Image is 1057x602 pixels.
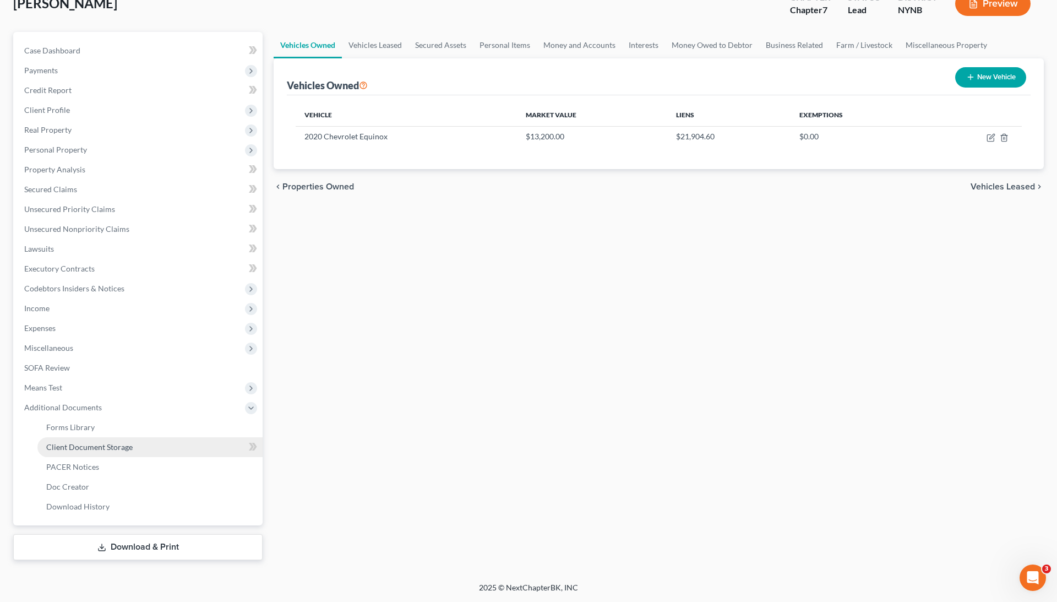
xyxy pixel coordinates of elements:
[215,582,842,602] div: 2025 © NextChapterBK, INC
[15,41,263,61] a: Case Dashboard
[24,383,62,392] span: Means Test
[46,462,99,471] span: PACER Notices
[898,4,938,17] div: NYNB
[830,32,899,58] a: Farm / Livestock
[24,105,70,115] span: Client Profile
[15,259,263,279] a: Executory Contracts
[15,358,263,378] a: SOFA Review
[46,422,95,432] span: Forms Library
[24,224,129,234] span: Unsecured Nonpriority Claims
[24,185,77,194] span: Secured Claims
[667,104,791,126] th: Liens
[955,67,1026,88] button: New Vehicle
[24,46,80,55] span: Case Dashboard
[282,182,354,191] span: Properties Owned
[759,32,830,58] a: Business Related
[296,104,517,126] th: Vehicle
[287,79,368,92] div: Vehicles Owned
[24,244,54,253] span: Lawsuits
[274,32,342,58] a: Vehicles Owned
[24,403,102,412] span: Additional Documents
[899,32,994,58] a: Miscellaneous Property
[24,343,73,352] span: Miscellaneous
[971,182,1044,191] button: Vehicles Leased chevron_right
[37,477,263,497] a: Doc Creator
[37,437,263,457] a: Client Document Storage
[24,303,50,313] span: Income
[517,126,667,147] td: $13,200.00
[791,104,925,126] th: Exemptions
[13,534,263,560] a: Download & Print
[37,497,263,517] a: Download History
[24,284,124,293] span: Codebtors Insiders & Notices
[24,145,87,154] span: Personal Property
[24,323,56,333] span: Expenses
[24,66,58,75] span: Payments
[24,165,85,174] span: Property Analysis
[24,264,95,273] span: Executory Contracts
[1020,565,1046,591] iframe: Intercom live chat
[971,182,1035,191] span: Vehicles Leased
[848,4,880,17] div: Lead
[24,125,72,134] span: Real Property
[473,32,537,58] a: Personal Items
[46,482,89,491] span: Doc Creator
[791,126,925,147] td: $0.00
[408,32,473,58] a: Secured Assets
[15,199,263,219] a: Unsecured Priority Claims
[24,204,115,214] span: Unsecured Priority Claims
[274,182,282,191] i: chevron_left
[37,457,263,477] a: PACER Notices
[24,363,70,372] span: SOFA Review
[15,80,263,100] a: Credit Report
[46,442,133,452] span: Client Document Storage
[24,85,72,95] span: Credit Report
[37,417,263,437] a: Forms Library
[15,239,263,259] a: Lawsuits
[790,4,830,17] div: Chapter
[15,160,263,180] a: Property Analysis
[622,32,665,58] a: Interests
[537,32,622,58] a: Money and Accounts
[274,182,354,191] button: chevron_left Properties Owned
[822,4,827,15] span: 7
[517,104,667,126] th: Market Value
[342,32,408,58] a: Vehicles Leased
[46,502,110,511] span: Download History
[15,180,263,199] a: Secured Claims
[667,126,791,147] td: $21,904.60
[1035,182,1044,191] i: chevron_right
[1042,565,1051,573] span: 3
[15,219,263,239] a: Unsecured Nonpriority Claims
[665,32,759,58] a: Money Owed to Debtor
[296,126,517,147] td: 2020 Chevrolet Equinox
